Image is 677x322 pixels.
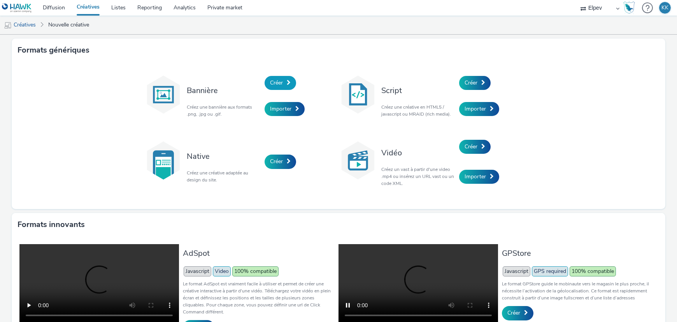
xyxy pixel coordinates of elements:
[2,3,32,13] img: undefined Logo
[187,104,261,118] p: Créez une bannière aux formats .png, .jpg ou .gif.
[381,85,455,96] h3: Script
[265,102,305,116] a: Importer
[265,155,296,169] a: Créer
[183,248,335,259] h3: AdSpot
[187,169,261,183] p: Créez une créative adaptée au design du site.
[18,219,85,231] h3: Formats innovants
[532,266,568,276] span: GPS required
[213,266,231,276] span: Video
[265,76,296,90] a: Créer
[459,102,499,116] a: Importer
[465,143,477,150] span: Créer
[465,79,477,86] span: Créer
[381,148,455,158] h3: Vidéo
[184,266,211,276] span: Javascript
[232,266,279,276] span: 100% compatible
[503,266,530,276] span: Javascript
[18,44,89,56] h3: Formats génériques
[187,85,261,96] h3: Bannière
[502,306,533,320] a: Créer
[338,141,377,180] img: video.svg
[144,75,183,114] img: banner.svg
[465,173,486,180] span: Importer
[338,75,377,114] img: code.svg
[270,105,291,113] span: Importer
[187,151,261,162] h3: Native
[661,2,668,14] div: KK
[459,140,491,154] a: Créer
[570,266,616,276] span: 100% compatible
[270,158,283,165] span: Créer
[502,248,654,259] h3: GPStore
[459,76,491,90] a: Créer
[381,104,455,118] p: Créez une créative en HTML5 / javascript ou MRAID (rich media).
[183,280,335,315] p: Le format AdSpot est vraiment facile à utiliser et permet de créer une créative interactive à par...
[144,141,183,180] img: native.svg
[507,309,520,317] span: Créer
[623,2,638,14] a: Hawk Academy
[459,170,499,184] a: Importer
[502,280,654,301] p: Le format GPStore guide le mobinaute vers le magasin le plus proche, il nécessite l’activation de...
[44,16,93,34] a: Nouvelle créative
[4,21,12,29] img: mobile
[270,79,283,86] span: Créer
[465,105,486,113] span: Importer
[623,2,635,14] img: Hawk Academy
[381,166,455,187] p: Créez un vast à partir d'une video .mp4 ou insérez un URL vast ou un code XML.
